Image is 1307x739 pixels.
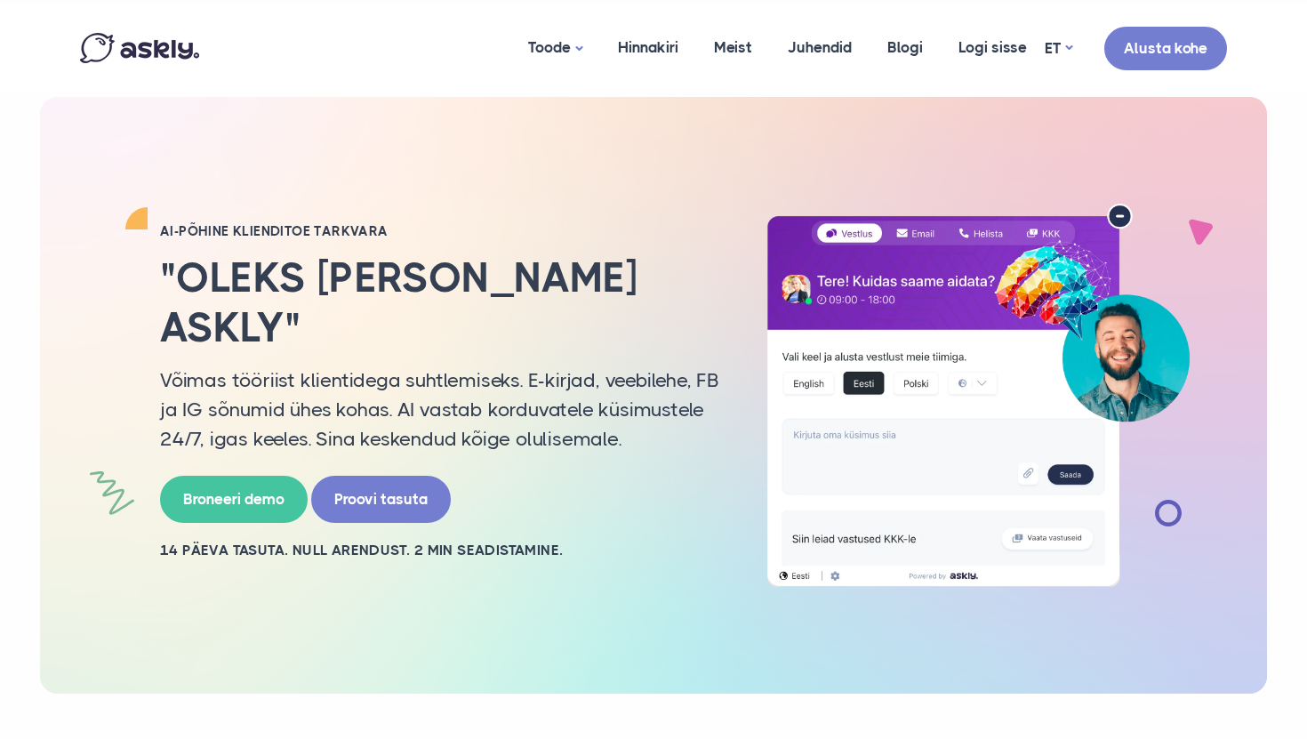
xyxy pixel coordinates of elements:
[160,541,720,560] h2: 14 PÄEVA TASUTA. NULL ARENDUST. 2 MIN SEADISTAMINE.
[870,4,941,91] a: Blogi
[160,253,720,351] h2: "Oleks [PERSON_NAME] Askly"
[1104,27,1227,70] a: Alusta kohe
[510,4,600,92] a: Toode
[770,4,870,91] a: Juhendid
[160,365,720,454] p: Võimas tööriist klientidega suhtlemiseks. E-kirjad, veebilehe, FB ja IG sõnumid ühes kohas. AI va...
[941,4,1045,91] a: Logi sisse
[160,222,720,240] h2: AI-PÕHINE KLIENDITOE TARKVARA
[1045,36,1072,61] a: ET
[600,4,696,91] a: Hinnakiri
[160,476,308,523] a: Broneeri demo
[747,204,1209,588] img: AI multilingual chat
[80,33,199,63] img: Askly
[311,476,451,523] a: Proovi tasuta
[1249,592,1294,681] iframe: Askly chat
[696,4,770,91] a: Meist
